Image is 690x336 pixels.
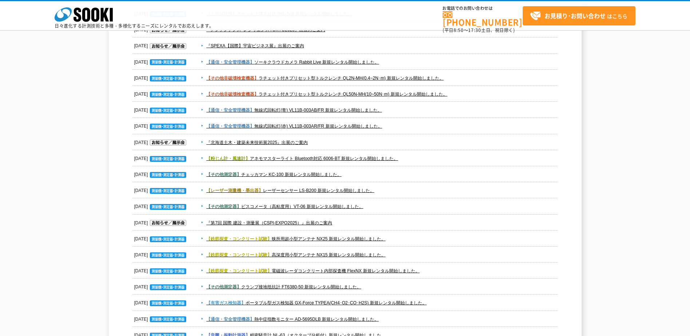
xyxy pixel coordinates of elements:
img: お知らせ [150,140,186,145]
span: 【その他測定器】 [206,284,241,289]
a: [PHONE_NUMBER] [443,11,523,26]
a: 【その他非破壊検査機器】ラチェット付きプリセット型トルクレンチ QL2N-MH(0.4~2N･m) 新規レンタル開始しました。 [206,76,443,81]
a: 【粉じん計・風速計】アネモマスターライト Bluetooth対応 6006-BT 新規レンタル開始しました。 [206,156,398,161]
a: 【鉄筋探査・コンクリート試験】高深度用小型アンテナ NX15 新規レンタル開始しました。 [206,252,386,257]
a: お見積り･お問い合わせはこちら [523,6,635,25]
a: 【通信・安全管理機器】熱中症指数モニター AD-5695DLB 新規レンタル開始しました。 [206,317,379,322]
a: 【通信・安全管理機器】ソーキクラウドカメラ Rabbit Live 新規レンタル開始しました。 [206,60,379,65]
img: 測量機・測定器・計測器 [150,316,186,322]
span: お電話でのお問い合わせは [443,6,523,11]
dt: [DATE] [134,311,188,324]
p: 日々進化する計測技術と多種・多様化するニーズにレンタルでお応えします。 [55,24,214,28]
img: 測量機・測定器・計測器 [150,252,186,258]
span: 【有害ガス検知器】 [206,300,246,305]
dt: [DATE] [134,54,188,67]
dt: [DATE] [134,199,188,211]
img: 測量機・測定器・計測器 [150,204,186,210]
a: 【その他測定器】クランプ接地抵抗計 FT6380-50 新規レンタル開始しました。 [206,284,361,289]
dt: [DATE] [134,247,188,259]
img: 測量機・測定器・計測器 [150,59,186,65]
span: 17:30 [468,27,481,33]
a: 【鉄筋探査・コンクリート試験】電磁波レーダコンクリート内部探査機 FlexNX 新規レンタル開始しました。 [206,268,419,273]
dt: [DATE] [134,86,188,99]
img: 測量機・測定器・計測器 [150,188,186,194]
img: お知らせ [150,220,186,226]
a: 【その他測定器】ビスコメータ（高粘度用）VT-06 新規レンタル開始しました。 [206,204,363,209]
a: 【その他非破壊検査機器】ラチェット付きプリセット型トルクレンチ QL50N-MH(10~50N･m) 新規レンタル開始しました。 [206,92,447,97]
span: 【通信・安全管理機器】 [206,108,254,113]
span: 【その他非破壊検査機器】 [206,92,259,97]
img: 測量機・測定器・計測器 [150,108,186,113]
img: 測量機・測定器・計測器 [150,76,186,81]
a: 『SPEXA【国際】宇宙ビジネス展』出展のご案内 [206,43,304,48]
span: 【通信・安全管理機器】 [206,60,254,65]
a: 【通信・安全管理機器】無線式回転灯(赤) VL11B-003AR/FR 新規レンタル開始しました。 [206,124,382,129]
span: 【その他非破壊検査機器】 [206,76,259,81]
dt: [DATE] [134,263,188,275]
a: 『北海道土木・建築未来技術展2025』出展のご案内 [206,140,308,145]
span: 【粉じん計・風速計】 [206,156,250,161]
a: 『第7回 国際 建設・測量展（CSPI-EXPO2025）』出展のご案内 [206,220,332,225]
dt: [DATE] [134,167,188,179]
img: 測量機・測定器・計測器 [150,268,186,274]
dt: [DATE] [134,38,188,50]
span: 【通信・安全管理機器】 [206,124,254,129]
span: 【その他測定器】 [206,172,241,177]
img: 測量機・測定器・計測器 [150,156,186,162]
dt: [DATE] [134,215,188,227]
img: 測量機・測定器・計測器 [150,236,186,242]
span: 【通信・安全管理機器】 [206,317,254,322]
strong: お見積り･お問い合わせ [545,11,606,20]
span: (平日 ～ 土日、祝日除く) [443,27,515,33]
dt: [DATE] [134,279,188,291]
img: 測量機・測定器・計測器 [150,284,186,290]
dt: [DATE] [134,183,188,195]
dt: [DATE] [134,151,188,163]
img: 測量機・測定器・計測器 [150,300,186,306]
a: 【鉄筋探査・コンクリート試験】狭所用超小型アンテナ NX25 新規レンタル開始しました。 [206,236,386,241]
span: 【鉄筋探査・コンクリート試験】 [206,236,272,241]
dt: [DATE] [134,70,188,83]
a: 【有害ガス検知器】ポータブル型ガス検知器 GX-Force TYPEA(CH4･O2･CO･H2S) 新規レンタル開始しました。 [206,300,427,305]
dt: [DATE] [134,295,188,307]
dt: [DATE] [134,135,188,147]
dt: [DATE] [134,102,188,115]
a: 【その他測定器】チェッカマン KC-100 新規レンタル開始しました。 [206,172,342,177]
span: 8:50 [454,27,464,33]
a: 【通信・安全管理機器】無線式回転灯(青) VL11B-003AB/FR 新規レンタル開始しました。 [206,108,382,113]
img: 測量機・測定器・計測器 [150,92,186,97]
a: 【レーザー測量機・墨出器】レーザーセンサー LS-B200 新規レンタル開始しました。 [206,188,374,193]
span: 【鉄筋探査・コンクリート試験】 [206,252,272,257]
img: お知らせ [150,43,186,49]
span: 【鉄筋探査・コンクリート試験】 [206,268,272,273]
img: 測量機・測定器・計測器 [150,172,186,178]
dt: [DATE] [134,231,188,243]
dt: [DATE] [134,118,188,131]
span: 【レーザー測量機・墨出器】 [206,188,263,193]
span: はこちら [530,11,627,21]
span: 【その他測定器】 [206,204,241,209]
img: 測量機・測定器・計測器 [150,124,186,129]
